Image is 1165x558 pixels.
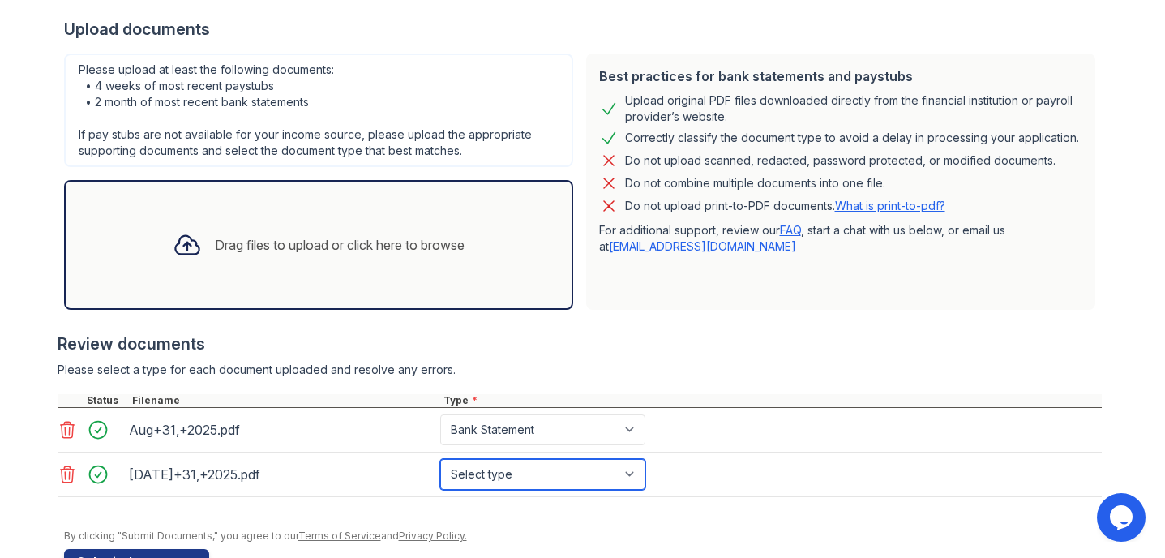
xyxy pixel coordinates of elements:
[129,461,434,487] div: [DATE]+31,+2025.pdf
[399,530,467,542] a: Privacy Policy.
[625,92,1082,125] div: Upload original PDF files downloaded directly from the financial institution or payroll provider’...
[625,128,1079,148] div: Correctly classify the document type to avoid a delay in processing your application.
[64,530,1102,543] div: By clicking "Submit Documents," you agree to our and
[780,223,801,237] a: FAQ
[609,239,796,253] a: [EMAIL_ADDRESS][DOMAIN_NAME]
[215,235,465,255] div: Drag files to upload or click here to browse
[64,18,1102,41] div: Upload documents
[58,362,1102,378] div: Please select a type for each document uploaded and resolve any errors.
[129,394,440,407] div: Filename
[625,174,885,193] div: Do not combine multiple documents into one file.
[129,417,434,443] div: Aug+31,+2025.pdf
[64,54,573,167] div: Please upload at least the following documents: • 4 weeks of most recent paystubs • 2 month of mo...
[599,222,1082,255] p: For additional support, review our , start a chat with us below, or email us at
[298,530,381,542] a: Terms of Service
[599,67,1082,86] div: Best practices for bank statements and paystubs
[835,199,945,212] a: What is print-to-pdf?
[1097,493,1149,542] iframe: chat widget
[440,394,1102,407] div: Type
[58,333,1102,355] div: Review documents
[625,198,945,214] p: Do not upload print-to-PDF documents.
[625,151,1056,170] div: Do not upload scanned, redacted, password protected, or modified documents.
[84,394,129,407] div: Status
